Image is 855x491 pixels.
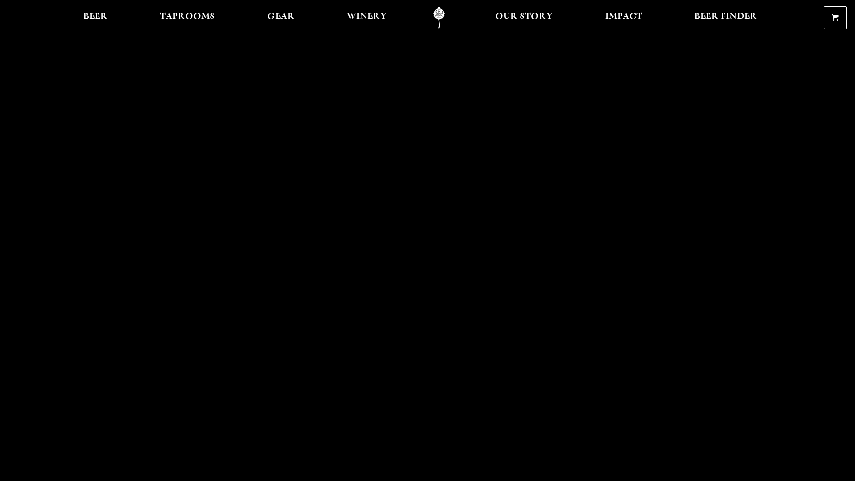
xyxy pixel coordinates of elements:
[77,7,114,29] a: Beer
[261,7,301,29] a: Gear
[267,13,295,21] span: Gear
[605,13,642,21] span: Impact
[599,7,649,29] a: Impact
[160,13,215,21] span: Taprooms
[153,7,221,29] a: Taprooms
[340,7,393,29] a: Winery
[347,13,387,21] span: Winery
[420,7,458,29] a: Odell Home
[694,13,757,21] span: Beer Finder
[688,7,764,29] a: Beer Finder
[489,7,559,29] a: Our Story
[83,13,108,21] span: Beer
[495,13,553,21] span: Our Story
